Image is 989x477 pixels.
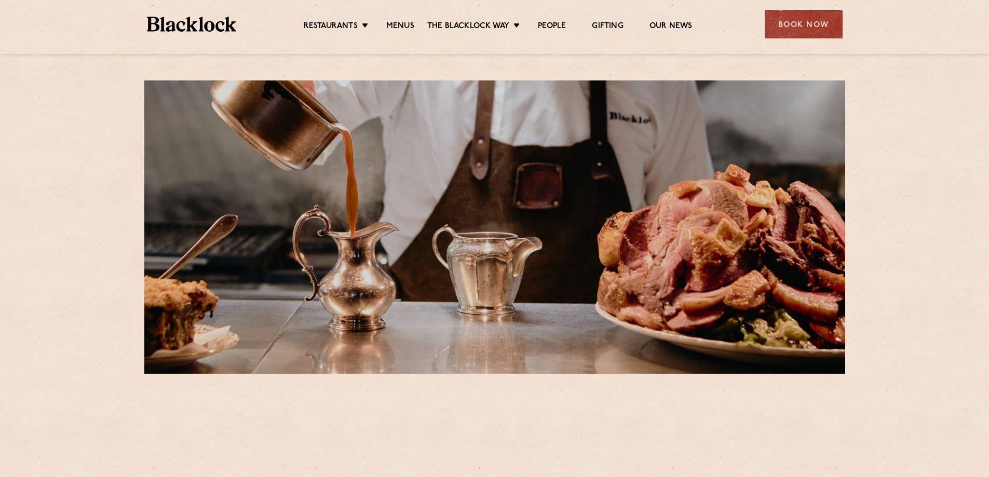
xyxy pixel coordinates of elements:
a: The Blacklock Way [427,21,509,33]
a: People [538,21,566,33]
img: BL_Textured_Logo-footer-cropped.svg [147,17,237,32]
a: Restaurants [304,21,358,33]
a: Our News [649,21,693,33]
div: Book Now [765,10,843,38]
a: Gifting [592,21,623,33]
a: Menus [386,21,414,33]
